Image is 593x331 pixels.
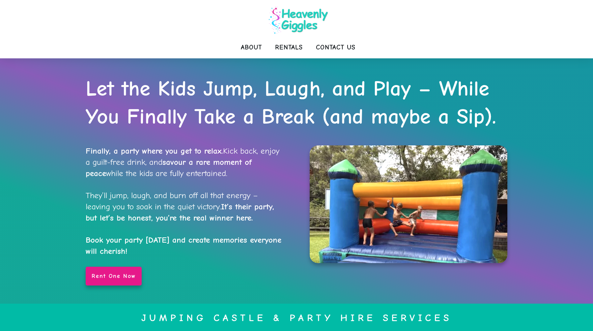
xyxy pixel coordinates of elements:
p: Kick back, enjoy a guilt-free drink, and while the kids are fully entertained. [86,145,283,179]
span: Rent One Now [92,273,136,280]
strong: It’s their party, but let’s be honest, you’re the real winner here. [86,202,274,223]
strong: Let the Kids Jump, Laugh, and Play – While You Finally Take a Break (and maybe a Sip). [86,76,496,129]
a: About [241,41,262,54]
strong: Jumping Castle & Party Hire Services [141,312,452,324]
a: Rentals [275,41,303,54]
strong: savour a rare moment of peace [86,157,252,178]
a: Rent One Now [86,267,142,286]
strong: Finally, a party where you get to relax. [86,146,223,156]
a: Contact Us [316,41,355,54]
strong: Book your party [DATE] and create memories everyone will cherish! [86,235,281,256]
p: They’ll jump, laugh, and burn off all that energy – leaving you to soak in the quiet victory. [86,190,283,257]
